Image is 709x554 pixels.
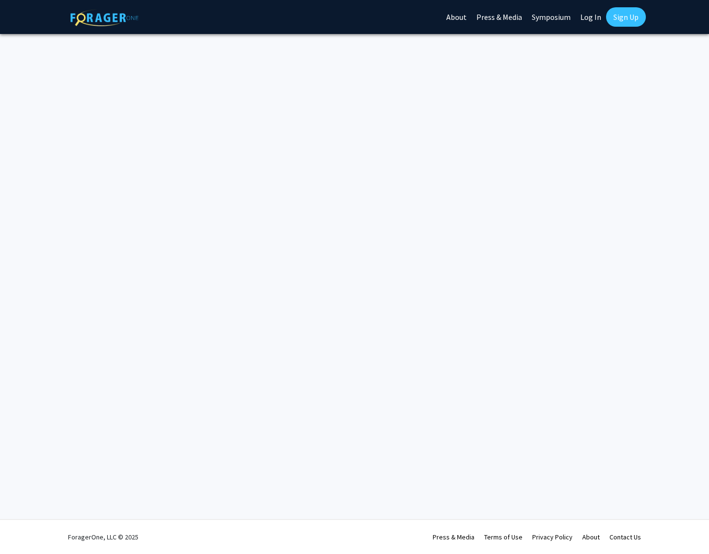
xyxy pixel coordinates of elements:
a: Privacy Policy [532,533,573,541]
a: Sign Up [606,7,646,27]
div: ForagerOne, LLC © 2025 [68,520,138,554]
a: Press & Media [433,533,474,541]
img: ForagerOne Logo [70,9,138,26]
a: About [582,533,600,541]
a: Contact Us [609,533,641,541]
a: Terms of Use [484,533,523,541]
